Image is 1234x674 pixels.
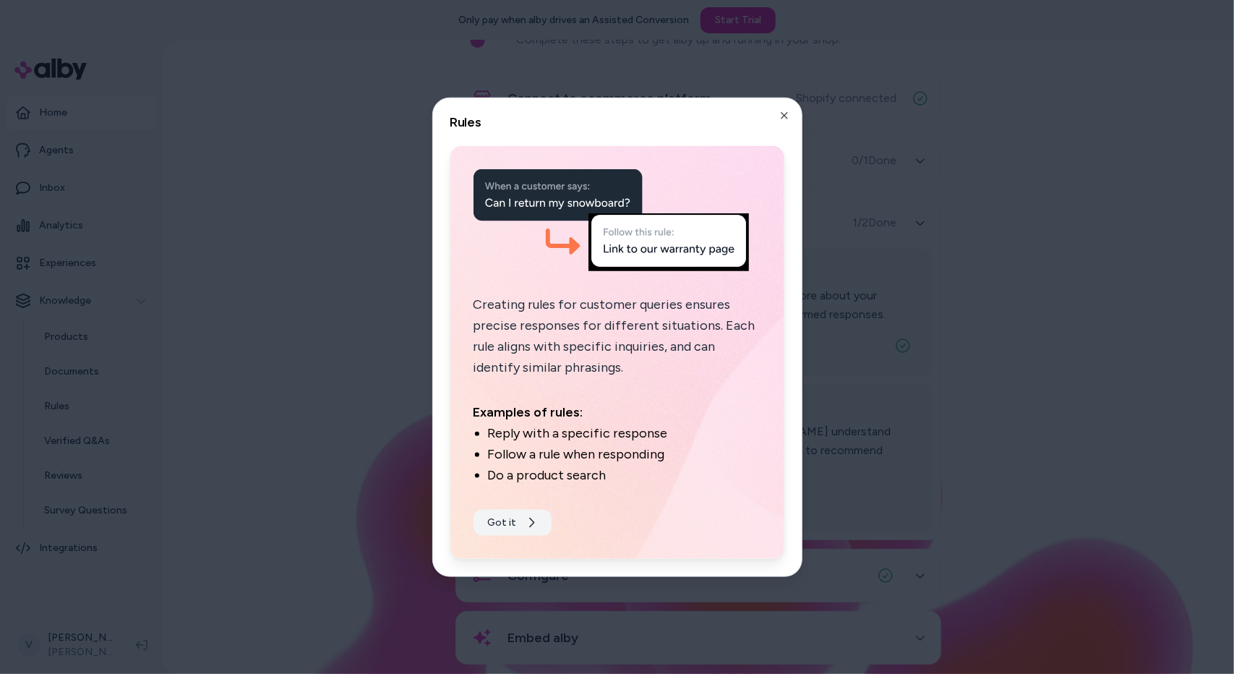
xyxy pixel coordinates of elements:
[488,423,761,444] li: Reply with a specific response
[450,116,784,129] h2: Rules
[488,444,761,465] li: Follow a rule when responding
[474,169,749,271] img: Rules Example
[488,465,761,486] li: Do a product search
[474,509,552,535] button: Got it
[474,401,761,422] p: Examples of rules:
[474,294,761,378] p: Creating rules for customer queries ensures precise responses for different situations. Each rule...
